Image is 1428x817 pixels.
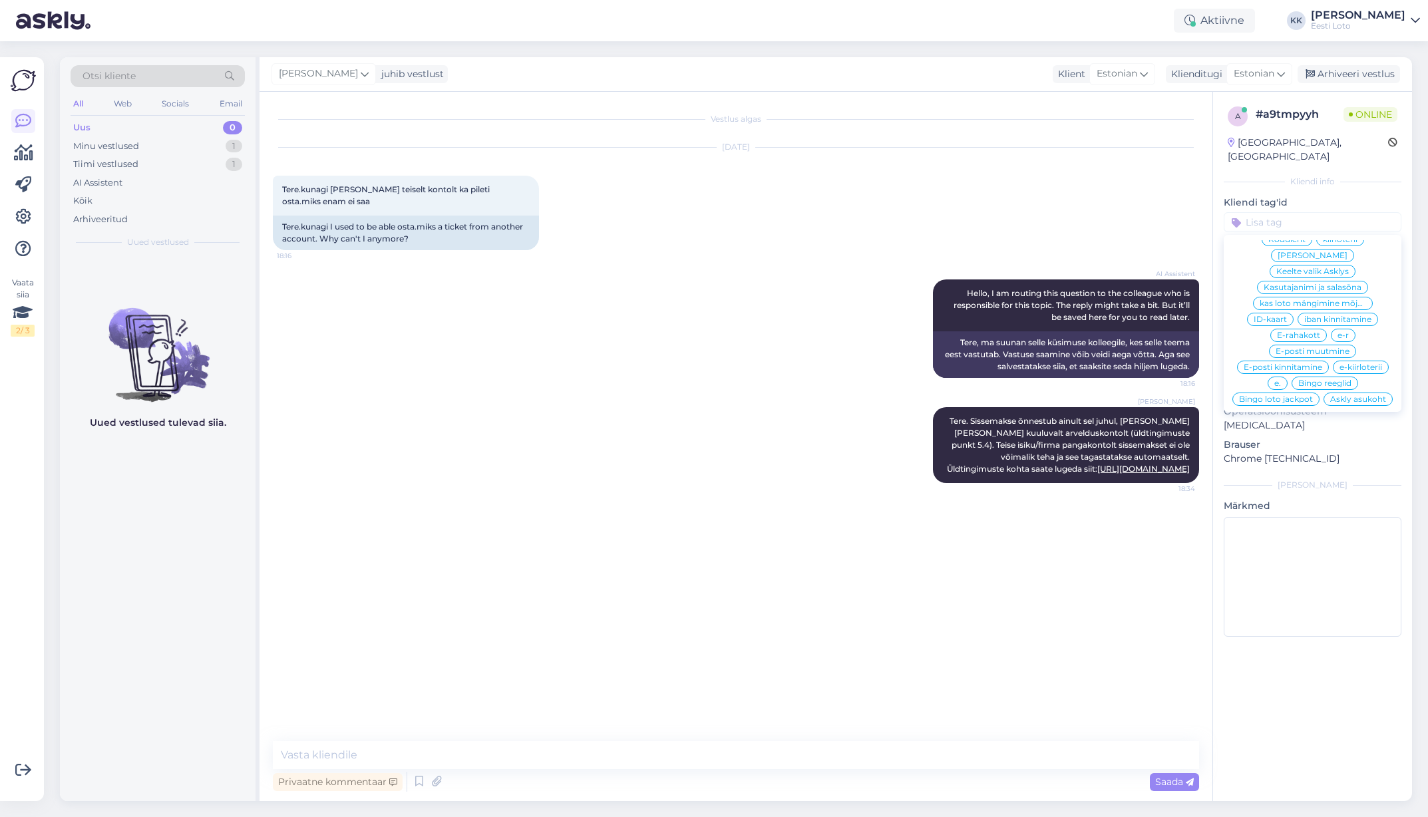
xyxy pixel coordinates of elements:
div: Klient [1053,67,1085,81]
p: Operatsioonisüsteem [1224,405,1401,418]
img: Askly Logo [11,68,36,93]
p: Brauser [1224,438,1401,452]
div: Vaata siia [11,277,35,337]
span: [PERSON_NAME] [279,67,358,81]
img: No chats [60,284,256,404]
div: All [71,95,86,112]
div: AI Assistent [73,176,122,190]
div: 0 [223,121,242,134]
div: Aktiivne [1174,9,1255,33]
span: e-kiirloterii [1339,363,1382,371]
span: Bingo reeglid [1298,379,1351,387]
p: Kliendi tag'id [1224,196,1401,210]
div: 1 [226,158,242,171]
span: Uued vestlused [127,236,189,248]
div: Arhiveeritud [73,213,128,226]
span: Keelte valik Asklys [1276,267,1349,275]
span: E-rahakott [1277,331,1320,339]
span: E-posti muutmine [1276,347,1349,355]
div: Kliendi info [1224,176,1401,188]
span: e. [1274,379,1281,387]
div: KK [1287,11,1306,30]
span: 18:34 [1145,484,1195,494]
div: Klienditugi [1166,67,1222,81]
span: AI Assistent [1145,269,1195,279]
div: Privaatne kommentaar [273,773,403,791]
span: ID-kaart [1254,315,1287,323]
span: Tere.kunagi [PERSON_NAME] teiselt kontolt ka pileti osta.miks enam ei saa [282,184,492,206]
span: Estonian [1097,67,1137,81]
span: kas loto mängimine mõjutab laenu võtmist [1260,299,1366,307]
p: Chrome [TECHNICAL_ID] [1224,452,1401,466]
div: Socials [159,95,192,112]
div: Tiimi vestlused [73,158,138,171]
span: [PERSON_NAME] [1138,397,1195,407]
div: 2 / 3 [11,325,35,337]
div: 1 [226,140,242,153]
div: Minu vestlused [73,140,139,153]
a: [URL][DOMAIN_NAME] [1097,464,1190,474]
span: Hello, I am routing this question to the colleague who is responsible for this topic. The reply m... [954,288,1192,322]
div: Email [217,95,245,112]
span: 18:16 [1145,379,1195,389]
span: Askly asukoht [1330,395,1386,403]
span: Saada [1155,776,1194,788]
span: Tere. Sissemakse õnnestub ainult sel juhul, [PERSON_NAME] [PERSON_NAME] kuuluvalt arvelduskontolt... [947,416,1192,474]
div: Tere, ma suunan selle küsimuse kolleegile, kes selle teema eest vastutab. Vastuse saamine võib ve... [933,331,1199,378]
span: Estonian [1234,67,1274,81]
span: Bingo loto jackpot [1239,395,1313,403]
div: [PERSON_NAME] [1311,10,1405,21]
div: Eesti Loto [1311,21,1405,31]
div: Web [111,95,134,112]
span: e-r [1338,331,1349,339]
a: [PERSON_NAME]Eesti Loto [1311,10,1420,31]
span: a [1235,111,1241,121]
p: Uued vestlused tulevad siia. [90,416,226,430]
p: [MEDICAL_DATA] [1224,418,1401,432]
div: Kõik [73,194,92,208]
div: juhib vestlust [376,67,444,81]
span: Otsi kliente [83,69,136,83]
span: [PERSON_NAME] [1278,251,1347,259]
div: [PERSON_NAME] [1224,479,1401,491]
span: 18:16 [277,251,327,261]
div: Uus [73,121,90,134]
div: [GEOGRAPHIC_DATA], [GEOGRAPHIC_DATA] [1228,136,1388,164]
span: iban kinnitamine [1304,315,1371,323]
div: [DATE] [273,141,1199,153]
input: Lisa tag [1224,212,1401,232]
div: # a9tmpyyh [1256,106,1343,122]
span: Online [1343,107,1397,122]
div: Vestlus algas [273,113,1199,125]
div: Arhiveeri vestlus [1298,65,1400,83]
div: Tere.kunagi I used to be able osta.miks a ticket from another account. Why can't I anymore? [273,216,539,250]
span: Kasutajanimi ja salasõna [1264,283,1361,291]
span: E-posti kinnitamine [1244,363,1322,371]
p: Märkmed [1224,499,1401,513]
